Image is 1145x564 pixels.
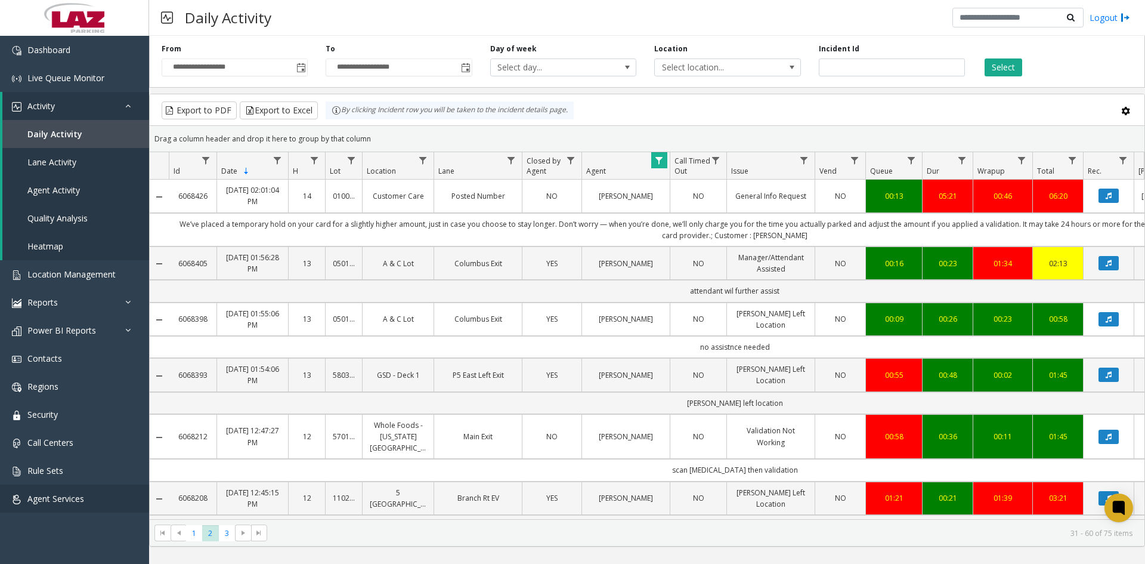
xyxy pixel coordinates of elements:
img: 'icon' [12,74,21,84]
a: 00:55 [873,369,915,381]
a: General Info Request [734,190,807,202]
a: Collapse Details [150,259,169,269]
a: 01:45 [1040,431,1076,442]
span: Go to the last page [251,525,267,541]
img: 'icon' [12,270,21,280]
span: Agent Activity [27,184,80,196]
button: Export to Excel [240,101,318,119]
span: Security [27,409,58,420]
label: Day of week [490,44,537,54]
label: Incident Id [819,44,859,54]
span: Quality Analysis [27,212,88,224]
a: 5 [GEOGRAPHIC_DATA] [370,487,426,510]
a: Wrapup Filter Menu [1014,152,1030,168]
span: Go to the previous page [174,528,184,538]
a: NO [530,190,574,202]
a: 570187 [333,431,355,442]
a: 13 [296,258,318,269]
a: Quality Analysis [2,204,149,232]
span: Wrapup [977,166,1005,176]
a: 00:23 [980,313,1025,325]
span: Sortable [242,167,251,176]
a: 6068405 [176,258,209,269]
a: 01:39 [980,492,1025,504]
div: 00:13 [873,190,915,202]
span: Select day... [491,59,607,76]
a: NO [677,190,719,202]
img: pageIcon [161,3,173,32]
a: NO [677,492,719,504]
span: Lane [438,166,454,176]
a: 00:58 [873,431,915,442]
kendo-pager-info: 31 - 60 of 75 items [274,528,1132,538]
span: Closed by Agent [527,156,561,176]
a: NO [822,492,858,504]
a: Call Timed Out Filter Menu [708,152,724,168]
span: Daily Activity [27,128,82,140]
a: Manager/Attendant Assisted [734,252,807,275]
a: A & C Lot [370,258,426,269]
a: 00:58 [1040,313,1076,325]
a: 00:46 [980,190,1025,202]
span: Lot [330,166,341,176]
a: 6068426 [176,190,209,202]
a: NO [677,431,719,442]
a: Agent Filter Menu [651,152,667,168]
span: YES [546,314,558,324]
span: Page 2 [202,525,218,541]
a: Dur Filter Menu [954,152,970,168]
div: 05:21 [930,190,965,202]
a: 12 [296,492,318,504]
div: Data table [150,152,1144,519]
a: [DATE] 01:54:06 PM [224,363,281,386]
a: NO [822,369,858,381]
a: 00:21 [930,492,965,504]
a: NO [530,431,574,442]
a: NO [822,258,858,269]
img: 'icon' [12,495,21,504]
span: Toggle popup [459,59,472,76]
span: Go to the previous page [171,525,187,541]
div: 00:26 [930,313,965,325]
span: Issue [731,166,748,176]
a: NO [822,431,858,442]
span: Go to the first page [154,525,171,541]
a: Id Filter Menu [198,152,214,168]
div: By clicking Incident row you will be taken to the incident details page. [326,101,574,119]
a: 580331 [333,369,355,381]
span: Activity [27,100,55,112]
h3: Daily Activity [179,3,277,32]
a: Lane Activity [2,148,149,176]
div: 01:34 [980,258,1025,269]
div: 01:45 [1040,369,1076,381]
span: Go to the next page [235,525,251,541]
span: NO [546,191,558,201]
a: Collapse Details [150,494,169,504]
div: 00:11 [980,431,1025,442]
a: YES [530,492,574,504]
a: 00:36 [930,431,965,442]
span: Id [174,166,180,176]
a: Activity [2,92,149,120]
img: 'icon' [12,411,21,420]
a: Main Exit [441,431,515,442]
a: 110291 [333,492,355,504]
div: 00:16 [873,258,915,269]
a: [PERSON_NAME] Left Location [734,363,807,386]
a: Location Filter Menu [415,152,431,168]
a: Columbus Exit [441,258,515,269]
a: Logout [1090,11,1130,24]
a: NO [677,313,719,325]
img: 'icon' [12,439,21,448]
a: 00:48 [930,369,965,381]
a: Posted Number [441,190,515,202]
img: 'icon' [12,467,21,476]
span: NO [835,191,846,201]
a: 6068208 [176,492,209,504]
